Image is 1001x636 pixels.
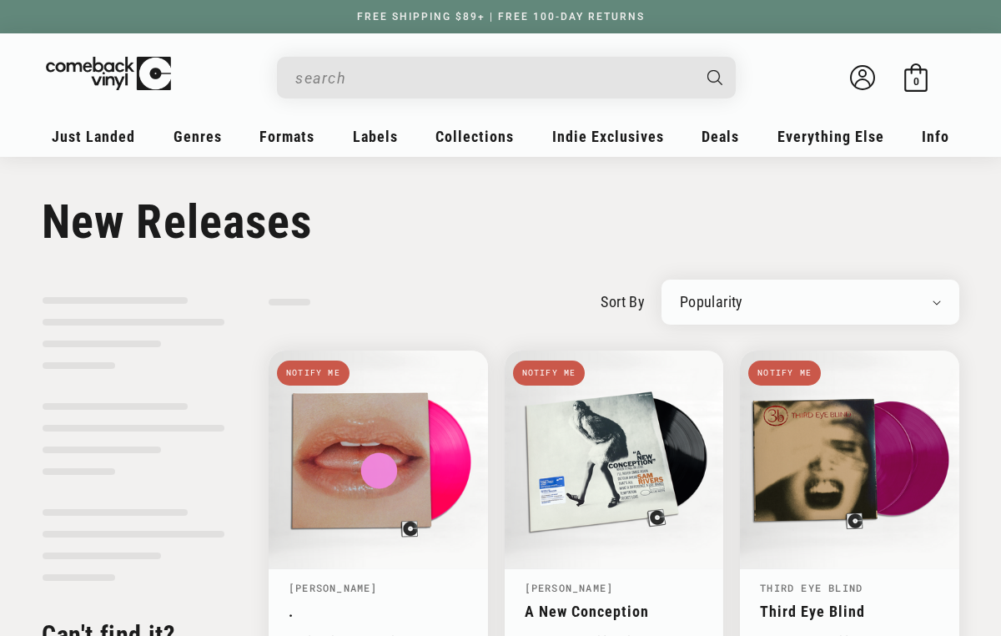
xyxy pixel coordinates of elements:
a: . [289,603,468,620]
div: Search [277,57,736,98]
button: Search [693,57,738,98]
span: Everything Else [777,128,884,145]
span: Indie Exclusives [552,128,664,145]
a: Third Eye Blind [760,581,863,594]
span: Formats [259,128,314,145]
a: Third Eye Blind [760,603,939,620]
span: 0 [913,75,919,88]
label: sort by [601,290,645,313]
span: Just Landed [52,128,135,145]
a: A New Conception [525,603,704,620]
span: Deals [702,128,739,145]
a: FREE SHIPPING $89+ | FREE 100-DAY RETURNS [340,11,661,23]
a: [PERSON_NAME] [525,581,614,594]
span: Collections [435,128,514,145]
a: [PERSON_NAME] [289,581,378,594]
span: Info [922,128,949,145]
input: search [295,61,691,95]
span: Labels [353,128,398,145]
span: Genres [174,128,222,145]
h1: New Releases [42,194,959,250]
